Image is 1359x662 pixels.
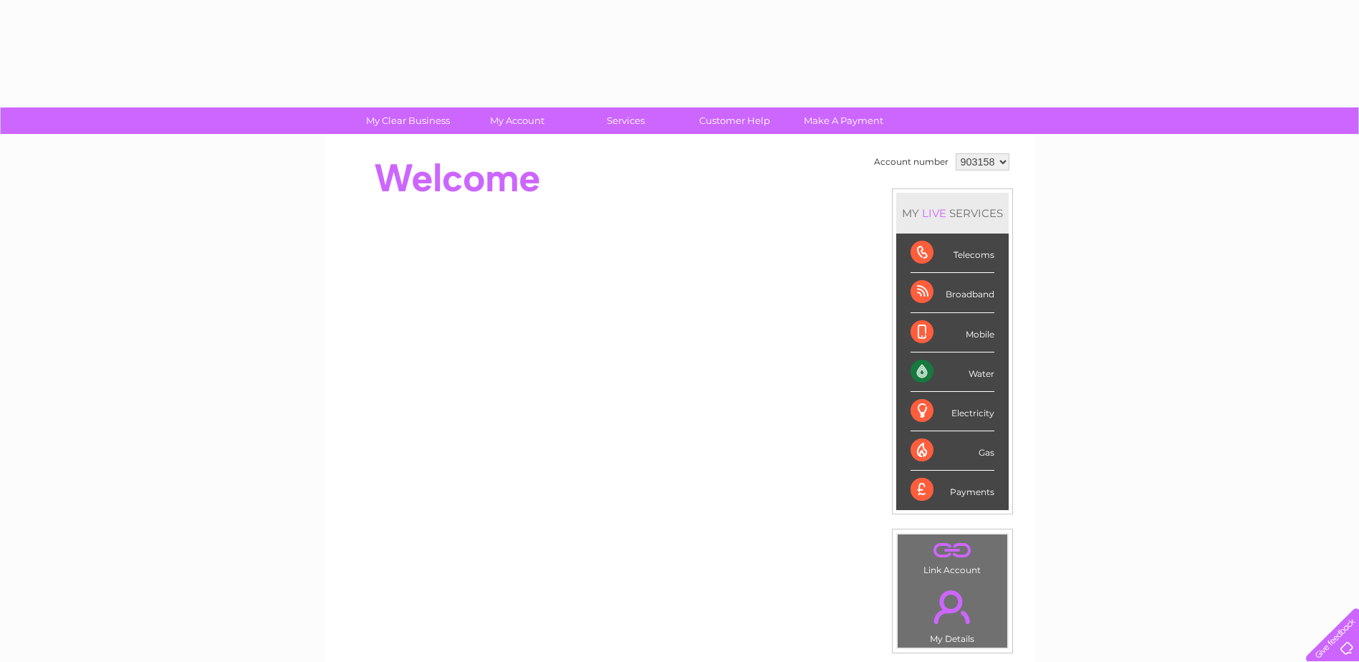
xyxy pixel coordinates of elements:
[911,234,994,273] div: Telecoms
[897,578,1008,648] td: My Details
[911,352,994,392] div: Water
[911,471,994,509] div: Payments
[676,107,794,134] a: Customer Help
[911,392,994,431] div: Electricity
[901,582,1004,632] a: .
[870,150,952,174] td: Account number
[458,107,576,134] a: My Account
[911,313,994,352] div: Mobile
[896,193,1009,234] div: MY SERVICES
[911,431,994,471] div: Gas
[919,206,949,220] div: LIVE
[567,107,685,134] a: Services
[784,107,903,134] a: Make A Payment
[349,107,467,134] a: My Clear Business
[901,538,1004,563] a: .
[911,273,994,312] div: Broadband
[897,534,1008,579] td: Link Account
